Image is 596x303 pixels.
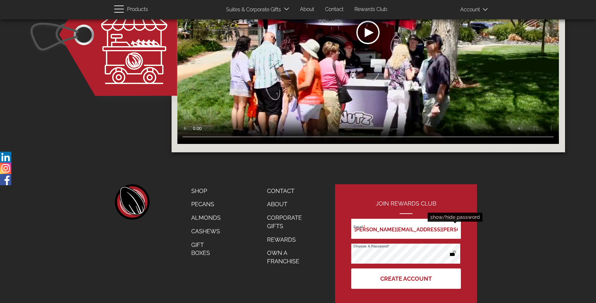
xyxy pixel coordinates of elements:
[262,246,314,268] a: Own a Franchise
[262,197,314,211] a: About
[114,184,150,220] a: home
[127,5,148,14] span: Products
[186,238,225,260] a: Gift Boxes
[186,211,225,225] a: Almonds
[320,3,348,16] a: Contact
[351,200,461,214] h2: Join Rewards Club
[428,213,482,222] div: show/hide password
[351,219,461,239] input: Email
[186,197,225,211] a: Pecans
[221,4,283,16] a: Suites & Corporate Gifts
[262,211,314,233] a: Corporate Gifts
[262,233,314,247] a: Rewards
[262,184,314,198] a: Contact
[351,268,461,289] button: Create Account
[295,3,319,16] a: About
[186,225,225,238] a: Cashews
[350,3,392,16] a: Rewards Club
[186,184,225,198] a: Shop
